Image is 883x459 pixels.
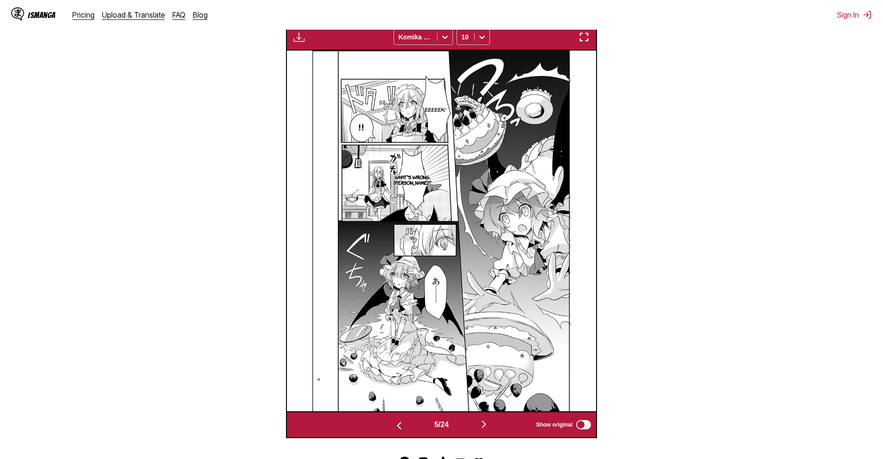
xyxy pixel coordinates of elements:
button: Sign In [837,10,872,19]
img: Manga Panel [312,50,570,411]
input: Show original [576,420,591,429]
div: IsManga [28,11,56,19]
a: IsManga LogoIsManga [11,7,72,22]
a: Pricing [72,10,95,19]
img: Download translated images [293,31,305,43]
p: What's wrong, [PERSON_NAME]? [392,172,433,187]
img: Enter fullscreen [578,31,590,43]
img: Sign out [863,10,872,19]
a: FAQ [172,10,185,19]
img: IsManga Logo [11,7,24,20]
a: Blog [193,10,208,19]
p: Eeeeek! [423,105,447,114]
img: Previous page [394,420,405,431]
span: Show original [536,421,572,428]
span: 5 / 24 [434,421,449,429]
a: Upload & Translate [102,10,165,19]
img: Next page [478,419,489,430]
